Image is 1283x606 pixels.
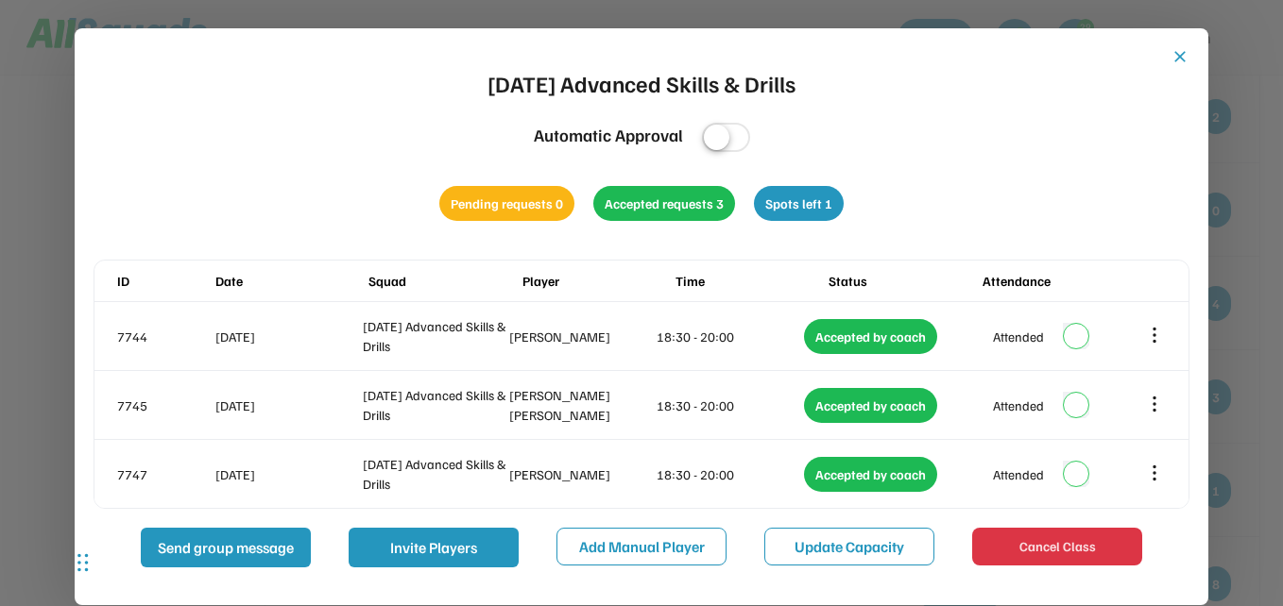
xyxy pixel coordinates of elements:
div: Attended [993,327,1044,346]
div: Automatic Approval [534,123,683,148]
div: 7747 [117,464,212,484]
div: [DATE] [215,396,359,415]
div: [DATE] Advanced Skills & Drills [488,66,795,100]
div: Pending requests 0 [439,186,574,221]
div: Accepted by coach [804,388,937,423]
button: Cancel Class [972,528,1142,565]
div: Attendance [983,271,1132,291]
div: Attended [993,464,1044,484]
div: ID [117,271,212,291]
div: [DATE] Advanced Skills & Drills [363,454,506,494]
div: [PERSON_NAME] [PERSON_NAME] [509,385,653,425]
div: 18:30 - 20:00 [657,464,800,484]
button: Update Capacity [764,528,934,565]
div: 18:30 - 20:00 [657,327,800,346]
div: Attended [993,396,1044,415]
div: [DATE] [215,464,359,484]
button: Send group message [141,528,311,567]
div: [PERSON_NAME] [509,327,653,346]
div: Accepted by coach [804,457,937,492]
button: Invite Players [349,528,519,567]
div: 18:30 - 20:00 [657,396,800,415]
div: 7744 [117,327,212,346]
div: [DATE] [215,327,359,346]
div: Time [676,271,825,291]
div: Spots left 1 [754,186,844,221]
button: close [1171,47,1189,66]
div: 7745 [117,396,212,415]
div: Accepted by coach [804,319,937,354]
div: Player [522,271,672,291]
div: Status [829,271,978,291]
div: Accepted requests 3 [593,186,735,221]
div: Squad [368,271,518,291]
div: [DATE] Advanced Skills & Drills [363,385,506,425]
button: Add Manual Player [556,528,727,565]
div: [DATE] Advanced Skills & Drills [363,316,506,356]
div: Date [215,271,365,291]
div: [PERSON_NAME] [509,464,653,484]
